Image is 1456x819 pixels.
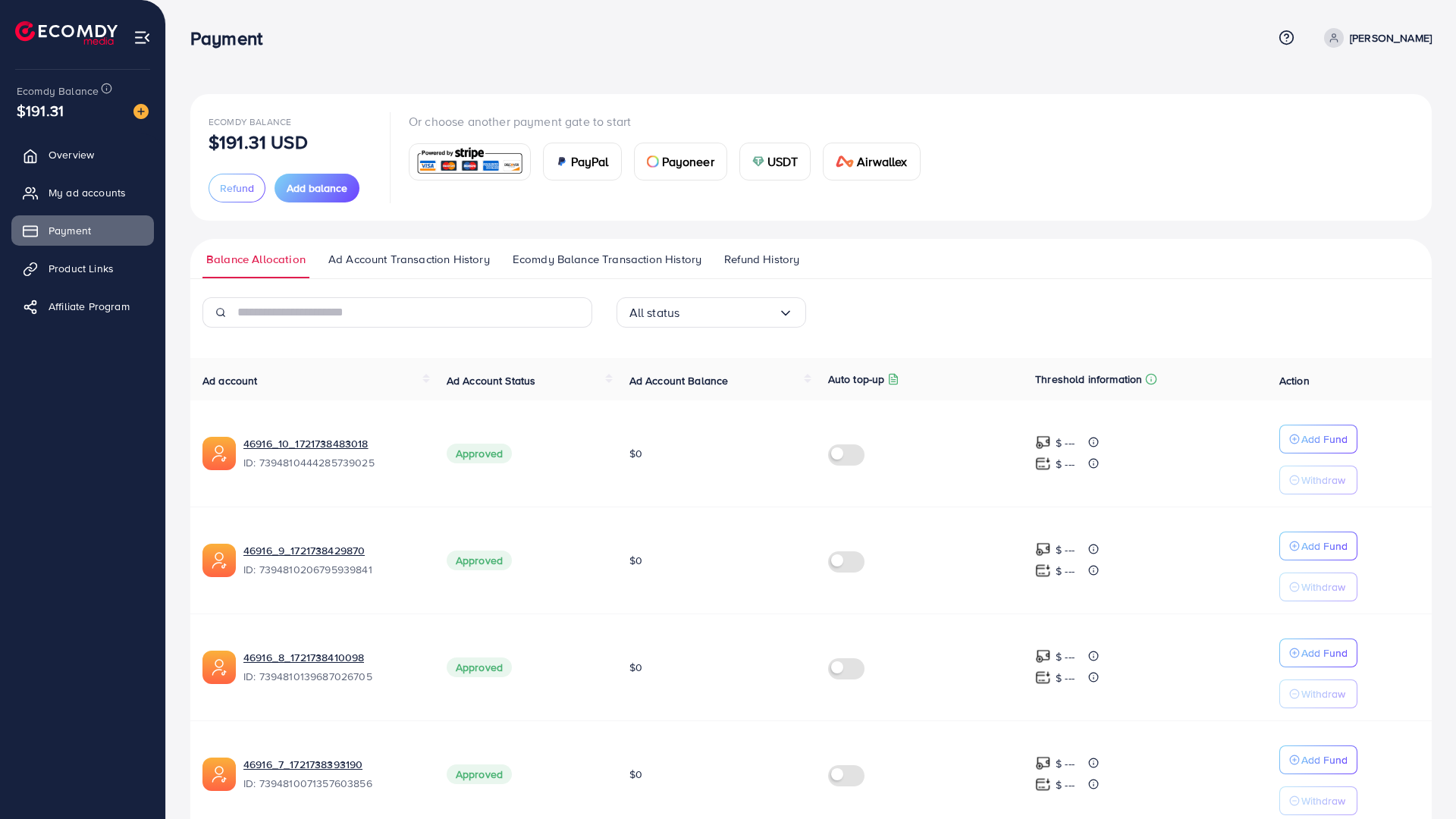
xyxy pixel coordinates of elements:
span: USDT [767,152,799,171]
img: card [556,155,568,168]
span: ID: 7394810444285739025 [243,455,422,470]
img: top-up amount [1035,670,1051,686]
a: cardAirwallex [823,143,920,180]
button: Add balance [275,174,359,202]
img: top-up amount [1035,435,1051,450]
img: menu [133,29,151,46]
p: $ --- [1056,455,1075,473]
a: 46916_10_1721738483018 [243,436,369,451]
span: Ad Account Balance [629,373,729,388]
p: Add Fund [1301,430,1348,448]
div: <span class='underline'>46916_10_1721738483018</span></br>7394810444285739025 [243,436,422,471]
span: All status [629,301,680,325]
p: $ --- [1056,776,1075,794]
p: $191.31 USD [209,133,308,151]
span: $0 [629,553,642,568]
img: card [836,155,854,168]
img: top-up amount [1035,777,1051,792]
button: Withdraw [1279,679,1357,708]
span: My ad accounts [49,185,126,200]
button: Add Fund [1279,639,1357,667]
span: $191.31 [17,99,64,121]
span: Payoneer [662,152,714,171]
p: $ --- [1056,648,1075,666]
button: Add Fund [1279,532,1357,560]
a: [PERSON_NAME] [1318,28,1432,48]
p: Threshold information [1035,370,1142,388]
span: Ecomdy Balance [209,115,291,128]
a: Overview [11,140,154,170]
button: Withdraw [1279,573,1357,601]
img: top-up amount [1035,456,1051,472]
img: ic-ads-acc.e4c84228.svg [202,544,236,577]
span: $0 [629,767,642,782]
span: Ad account [202,373,258,388]
span: ID: 7394810139687026705 [243,669,422,684]
div: Search for option [617,297,806,328]
a: 46916_7_1721738393190 [243,757,362,772]
img: ic-ads-acc.e4c84228.svg [202,651,236,684]
a: 46916_9_1721738429870 [243,543,365,558]
img: top-up amount [1035,563,1051,579]
button: Add Fund [1279,425,1357,453]
span: Refund History [724,251,799,268]
img: card [647,155,659,168]
a: Affiliate Program [11,291,154,322]
a: My ad accounts [11,177,154,208]
a: card [409,143,531,180]
img: ic-ads-acc.e4c84228.svg [202,758,236,791]
button: Withdraw [1279,466,1357,494]
span: Balance Allocation [206,251,306,268]
img: card [414,146,526,178]
p: $ --- [1056,541,1075,559]
div: <span class='underline'>46916_8_1721738410098</span></br>7394810139687026705 [243,650,422,685]
img: card [752,155,764,168]
p: Or choose another payment gate to start [409,112,933,130]
span: Approved [447,551,512,570]
span: Approved [447,444,512,463]
span: Approved [447,764,512,784]
span: Airwallex [857,152,907,171]
span: Approved [447,657,512,677]
input: Search for option [679,301,777,325]
span: Action [1279,373,1310,388]
p: Withdraw [1301,578,1345,596]
p: Withdraw [1301,792,1345,810]
span: ID: 7394810206795939841 [243,562,422,577]
span: PayPal [571,152,609,171]
p: $ --- [1056,562,1075,580]
div: <span class='underline'>46916_9_1721738429870</span></br>7394810206795939841 [243,543,422,578]
h3: Payment [190,27,275,49]
img: top-up amount [1035,541,1051,557]
span: Ecomdy Balance [17,83,99,99]
img: logo [15,21,118,45]
img: top-up amount [1035,755,1051,771]
span: $0 [629,660,642,675]
button: Refund [209,174,265,202]
span: Ecomdy Balance Transaction History [513,251,701,268]
a: cardUSDT [739,143,811,180]
span: Refund [220,180,254,196]
a: Product Links [11,253,154,284]
img: ic-ads-acc.e4c84228.svg [202,437,236,470]
img: top-up amount [1035,648,1051,664]
p: Withdraw [1301,471,1345,489]
p: [PERSON_NAME] [1350,29,1432,47]
button: Withdraw [1279,786,1357,815]
iframe: Chat [1392,751,1445,808]
p: Add Fund [1301,751,1348,769]
span: $0 [629,446,642,461]
p: $ --- [1056,669,1075,687]
a: Payment [11,215,154,246]
span: Affiliate Program [49,299,130,314]
button: Add Fund [1279,745,1357,774]
p: $ --- [1056,434,1075,452]
span: Payment [49,223,91,238]
span: ID: 7394810071357603856 [243,776,422,791]
p: Auto top-up [828,370,885,388]
a: 46916_8_1721738410098 [243,650,364,665]
p: Withdraw [1301,685,1345,703]
span: Ad Account Transaction History [328,251,490,268]
p: Add Fund [1301,537,1348,555]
